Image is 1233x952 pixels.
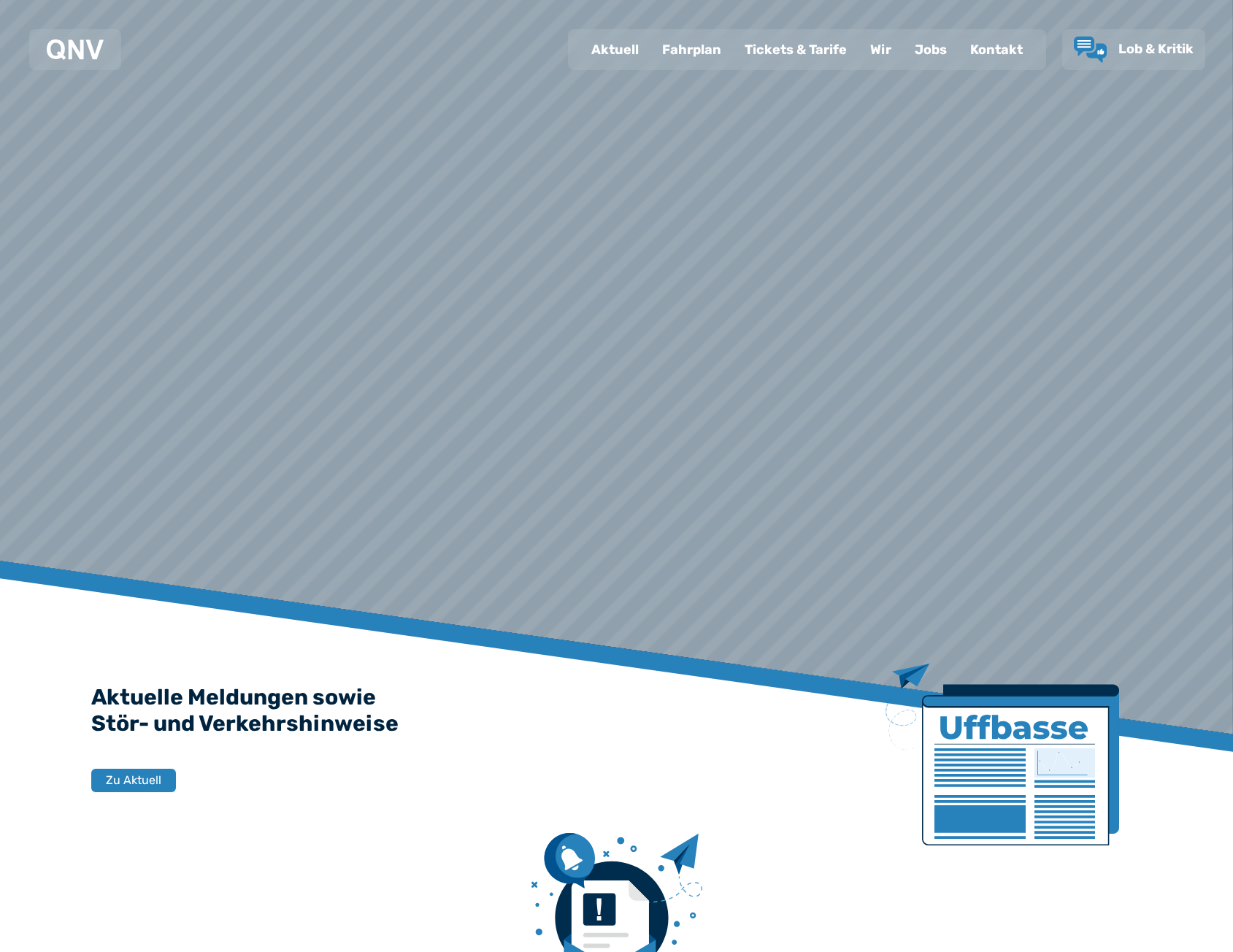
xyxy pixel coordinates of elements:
[47,35,104,64] a: QNV Logo
[1074,37,1194,63] a: Lob & Kritik
[886,664,1119,845] img: Zeitung mit Titel Uffbase
[733,31,859,69] a: Tickets & Tarife
[47,39,104,60] img: QNV Logo
[91,684,1142,737] h2: Aktuelle Meldungen sowie Stör- und Verkehrshinweise
[650,31,733,69] a: Fahrplan
[859,31,903,69] a: Wir
[1118,41,1194,57] span: Lob & Kritik
[959,31,1034,69] a: Kontakt
[91,769,176,792] button: Zu Aktuell
[903,31,959,69] a: Jobs
[580,31,650,69] a: Aktuell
